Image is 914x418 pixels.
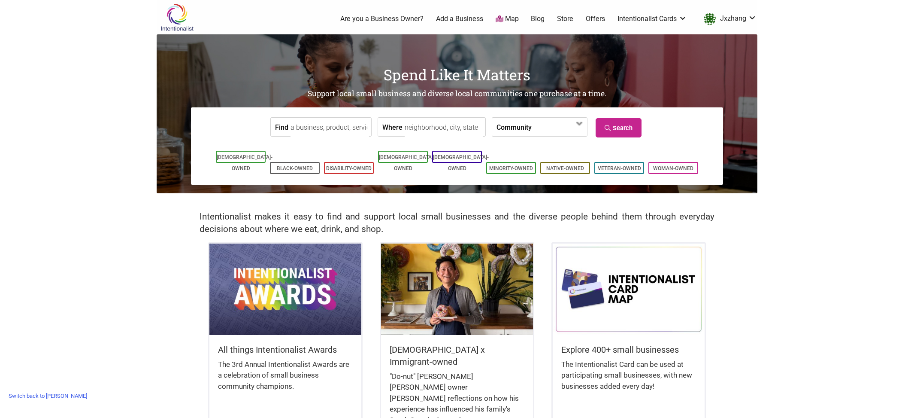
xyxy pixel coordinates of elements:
[218,344,353,356] h5: All things Intentionalist Awards
[598,165,641,171] a: Veteran-Owned
[699,11,757,27] a: Jxzhang
[382,118,403,136] label: Where
[4,389,91,403] a: Switch back to [PERSON_NAME]
[390,344,524,368] h5: [DEMOGRAPHIC_DATA] x Immigrant-owned
[405,118,483,137] input: neighborhood, city, state
[277,165,313,171] a: Black-Owned
[433,154,489,171] a: [DEMOGRAPHIC_DATA]-Owned
[586,14,605,24] a: Offers
[157,88,757,99] h2: Support local small business and diverse local communities one purchase at a time.
[379,154,435,171] a: [DEMOGRAPHIC_DATA]-Owned
[340,14,424,24] a: Are you a Business Owner?
[496,118,532,136] label: Community
[596,118,642,137] a: Search
[489,165,533,171] a: Minority-Owned
[653,165,693,171] a: Woman-Owned
[326,165,372,171] a: Disability-Owned
[561,344,696,356] h5: Explore 400+ small businesses
[218,359,353,401] div: The 3rd Annual Intentionalist Awards are a celebration of small business community champions.
[531,14,545,24] a: Blog
[275,118,288,136] label: Find
[209,244,361,335] img: Intentionalist Awards
[436,14,483,24] a: Add a Business
[200,211,714,235] h2: Intentionalist makes it easy to find and support local small businesses and the diverse people be...
[557,14,573,24] a: Store
[157,3,197,31] img: Intentionalist
[217,154,272,171] a: [DEMOGRAPHIC_DATA]-Owned
[546,165,584,171] a: Native-Owned
[496,14,519,24] a: Map
[157,64,757,85] h1: Spend Like It Matters
[291,118,369,137] input: a business, product, service
[617,14,687,24] a: Intentionalist Cards
[381,244,533,335] img: King Donuts - Hong Chhuor
[553,244,705,335] img: Intentionalist Card Map
[561,359,696,401] div: The Intentionalist Card can be used at participating small businesses, with new businesses added ...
